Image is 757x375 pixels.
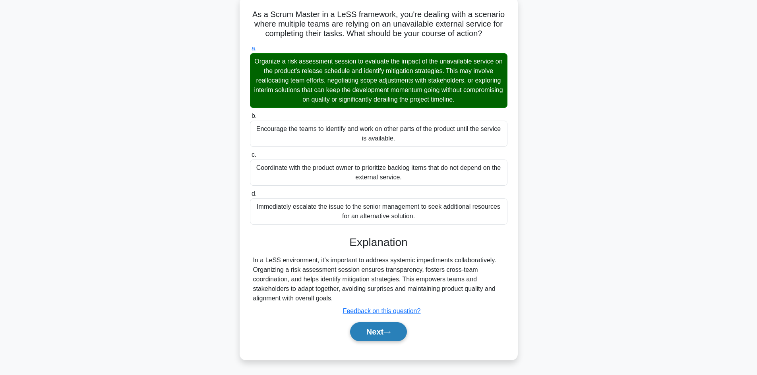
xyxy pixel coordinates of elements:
[253,256,504,303] div: In a LeSS environment, it’s important to address systemic impediments collaboratively. Organizing...
[252,45,257,52] span: a.
[250,160,507,186] div: Coordinate with the product owner to prioritize backlog items that do not depend on the external ...
[250,198,507,225] div: Immediately escalate the issue to the senior management to seek additional resources for an alter...
[255,236,503,249] h3: Explanation
[250,53,507,108] div: Organize a risk assessment session to evaluate the impact of the unavailable service on the produ...
[252,190,257,197] span: d.
[350,322,407,341] button: Next
[343,308,421,314] a: Feedback on this question?
[249,10,508,39] h5: As a Scrum Master in a LeSS framework, you're dealing with a scenario where multiple teams are re...
[252,151,256,158] span: c.
[252,112,257,119] span: b.
[250,121,507,147] div: Encourage the teams to identify and work on other parts of the product until the service is avail...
